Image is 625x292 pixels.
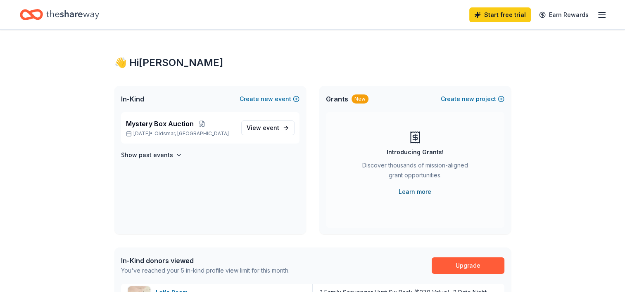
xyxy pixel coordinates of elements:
[240,94,299,104] button: Createnewevent
[241,120,295,135] a: View event
[154,130,229,137] span: Oldsmar, [GEOGRAPHIC_DATA]
[352,94,368,104] div: New
[121,150,173,160] h4: Show past events
[20,5,99,24] a: Home
[469,7,531,22] a: Start free trial
[359,160,471,184] div: Discover thousands of mission-aligned grant opportunities.
[399,187,431,197] a: Learn more
[432,257,504,274] a: Upgrade
[114,56,511,69] div: 👋 Hi [PERSON_NAME]
[126,130,235,137] p: [DATE] •
[121,150,182,160] button: Show past events
[326,94,348,104] span: Grants
[247,123,279,133] span: View
[534,7,594,22] a: Earn Rewards
[261,94,273,104] span: new
[387,147,444,157] div: Introducing Grants!
[121,256,290,266] div: In-Kind donors viewed
[121,94,144,104] span: In-Kind
[126,119,194,129] span: Mystery Box Auction
[462,94,474,104] span: new
[441,94,504,104] button: Createnewproject
[121,266,290,276] div: You've reached your 5 in-kind profile view limit for this month.
[263,124,279,131] span: event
